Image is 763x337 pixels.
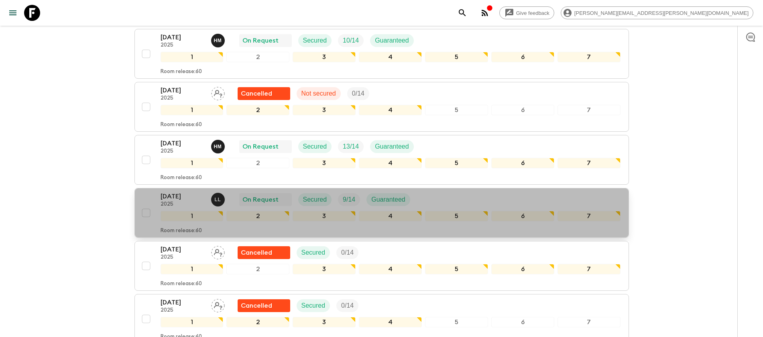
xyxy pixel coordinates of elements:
[161,245,205,254] p: [DATE]
[211,193,226,206] button: LL
[298,140,332,153] div: Secured
[425,105,488,115] div: 5
[352,89,364,98] p: 0 / 14
[211,248,225,255] span: Assign pack leader
[226,211,289,221] div: 2
[134,135,629,185] button: [DATE]2025Hob MedinaOn RequestSecuredTrip FillGuaranteed1234567Room release:60
[425,52,488,62] div: 5
[226,105,289,115] div: 2
[425,264,488,274] div: 5
[238,246,290,259] div: Flash Pack cancellation
[161,158,224,168] div: 1
[557,158,621,168] div: 7
[161,122,202,128] p: Room release: 60
[303,195,327,204] p: Secured
[211,140,226,153] button: HM
[375,142,409,151] p: Guaranteed
[338,140,364,153] div: Trip Fill
[161,228,202,234] p: Room release: 60
[359,105,422,115] div: 4
[557,317,621,327] div: 7
[293,158,356,168] div: 3
[293,264,356,274] div: 3
[161,33,205,42] p: [DATE]
[226,264,289,274] div: 2
[303,36,327,45] p: Secured
[161,105,224,115] div: 1
[161,42,205,49] p: 2025
[512,10,554,16] span: Give feedback
[215,196,221,203] p: L L
[226,52,289,62] div: 2
[293,211,356,221] div: 3
[371,195,405,204] p: Guaranteed
[161,317,224,327] div: 1
[359,211,422,221] div: 4
[338,34,364,47] div: Trip Fill
[297,299,330,312] div: Secured
[211,301,225,308] span: Assign pack leader
[491,105,554,115] div: 6
[301,248,326,257] p: Secured
[161,52,224,62] div: 1
[161,201,205,208] p: 2025
[491,52,554,62] div: 6
[161,298,205,307] p: [DATE]
[5,5,21,21] button: menu
[297,246,330,259] div: Secured
[134,82,629,132] button: [DATE]2025Assign pack leaderUnable to secureNot securedTrip Fill1234567Room release:60
[359,158,422,168] div: 4
[301,301,326,310] p: Secured
[341,301,354,310] p: 0 / 14
[298,34,332,47] div: Secured
[161,86,205,95] p: [DATE]
[211,195,226,202] span: Luis Lobos
[557,211,621,221] div: 7
[242,36,279,45] p: On Request
[343,195,355,204] p: 9 / 14
[491,158,554,168] div: 6
[454,5,470,21] button: search adventures
[242,142,279,151] p: On Request
[491,211,554,221] div: 6
[359,52,422,62] div: 4
[341,248,354,257] p: 0 / 14
[343,36,359,45] p: 10 / 14
[301,89,336,98] p: Not secured
[211,36,226,43] span: Hob Medina
[347,87,369,100] div: Trip Fill
[211,34,226,47] button: HM
[298,193,332,206] div: Secured
[359,317,422,327] div: 4
[161,281,202,287] p: Room release: 60
[293,105,356,115] div: 3
[242,195,279,204] p: On Request
[161,95,205,102] p: 2025
[297,87,341,100] div: Not secured
[226,317,289,327] div: 2
[557,105,621,115] div: 7
[134,241,629,291] button: [DATE]2025Assign pack leaderFlash Pack cancellationSecuredTrip Fill1234567Room release:60
[491,264,554,274] div: 6
[241,248,272,257] p: Cancelled
[161,307,205,314] p: 2025
[570,10,753,16] span: [PERSON_NAME][EMAIL_ADDRESS][PERSON_NAME][DOMAIN_NAME]
[161,254,205,261] p: 2025
[375,36,409,45] p: Guaranteed
[226,158,289,168] div: 2
[161,264,224,274] div: 1
[336,299,358,312] div: Trip Fill
[557,52,621,62] div: 7
[214,143,222,150] p: H M
[293,317,356,327] div: 3
[425,317,488,327] div: 5
[425,158,488,168] div: 5
[238,87,290,100] div: Unable to secure
[134,188,629,238] button: [DATE]2025Luis LobosOn RequestSecuredTrip FillGuaranteed1234567Room release:60
[214,37,222,44] p: H M
[336,246,358,259] div: Trip Fill
[211,89,225,96] span: Assign pack leader
[561,6,753,19] div: [PERSON_NAME][EMAIL_ADDRESS][PERSON_NAME][DOMAIN_NAME]
[241,89,272,98] p: Cancelled
[161,211,224,221] div: 1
